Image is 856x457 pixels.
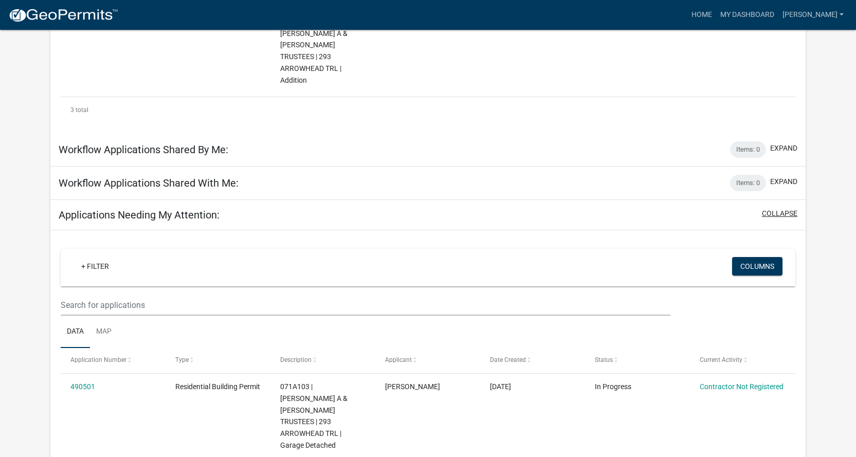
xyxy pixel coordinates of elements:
[280,356,312,363] span: Description
[375,348,480,373] datatable-header-cell: Applicant
[490,382,511,391] span: 10/09/2025
[385,382,440,391] span: Jim
[70,356,126,363] span: Application Number
[61,316,90,349] a: Data
[480,348,585,373] datatable-header-cell: Date Created
[778,5,848,25] a: [PERSON_NAME]
[59,177,239,189] h5: Workflow Applications Shared With Me:
[716,5,778,25] a: My Dashboard
[385,356,412,363] span: Applicant
[732,257,782,276] button: Columns
[73,257,117,276] a: + Filter
[59,143,228,156] h5: Workflow Applications Shared By Me:
[175,356,189,363] span: Type
[166,348,270,373] datatable-header-cell: Type
[175,382,260,391] span: Residential Building Permit
[490,356,526,363] span: Date Created
[730,141,766,158] div: Items: 0
[700,382,784,391] a: Contractor Not Registered
[595,356,613,363] span: Status
[59,209,220,221] h5: Applications Needing My Attention:
[770,176,797,187] button: expand
[61,97,795,123] div: 3 total
[90,316,118,349] a: Map
[70,382,95,391] a: 490501
[762,208,797,219] button: collapse
[595,382,631,391] span: In Progress
[61,295,670,316] input: Search for applications
[770,143,797,154] button: expand
[280,382,348,449] span: 071A103 | PAPENHAGEN BRETT A & DEBORAH B TRUSTEES | 293 ARROWHEAD TRL | Garage Detached
[687,5,716,25] a: Home
[690,348,795,373] datatable-header-cell: Current Activity
[270,348,375,373] datatable-header-cell: Description
[585,348,690,373] datatable-header-cell: Status
[730,175,766,191] div: Items: 0
[700,356,742,363] span: Current Activity
[61,348,166,373] datatable-header-cell: Application Number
